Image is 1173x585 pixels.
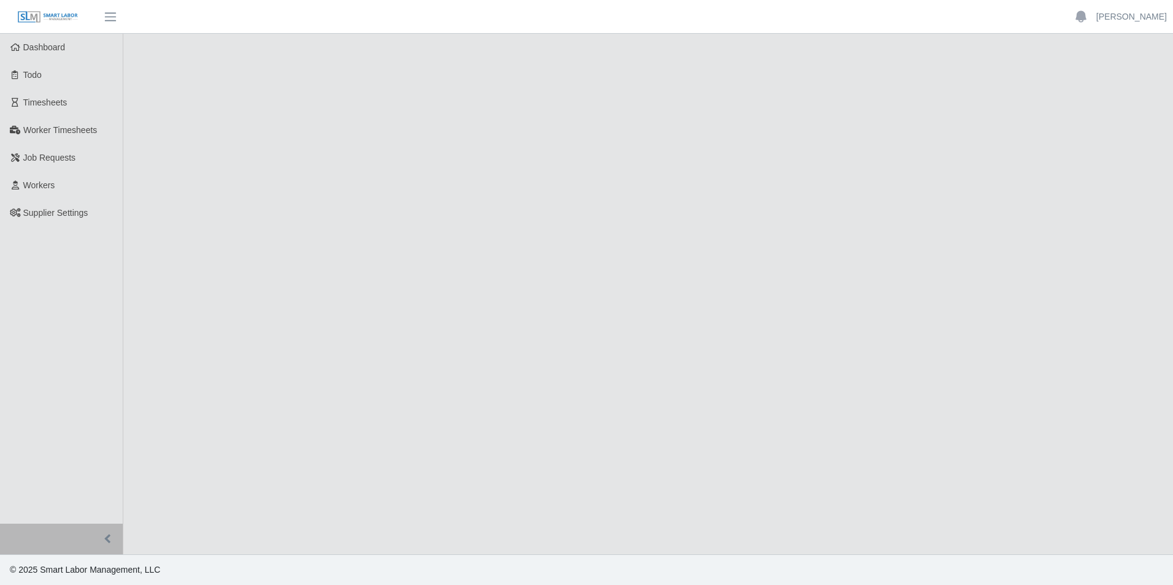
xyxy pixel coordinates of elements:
[23,180,55,190] span: Workers
[23,153,76,162] span: Job Requests
[10,565,160,575] span: © 2025 Smart Labor Management, LLC
[23,97,67,107] span: Timesheets
[23,208,88,218] span: Supplier Settings
[23,125,97,135] span: Worker Timesheets
[23,70,42,80] span: Todo
[1096,10,1167,23] a: [PERSON_NAME]
[17,10,79,24] img: SLM Logo
[23,42,66,52] span: Dashboard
